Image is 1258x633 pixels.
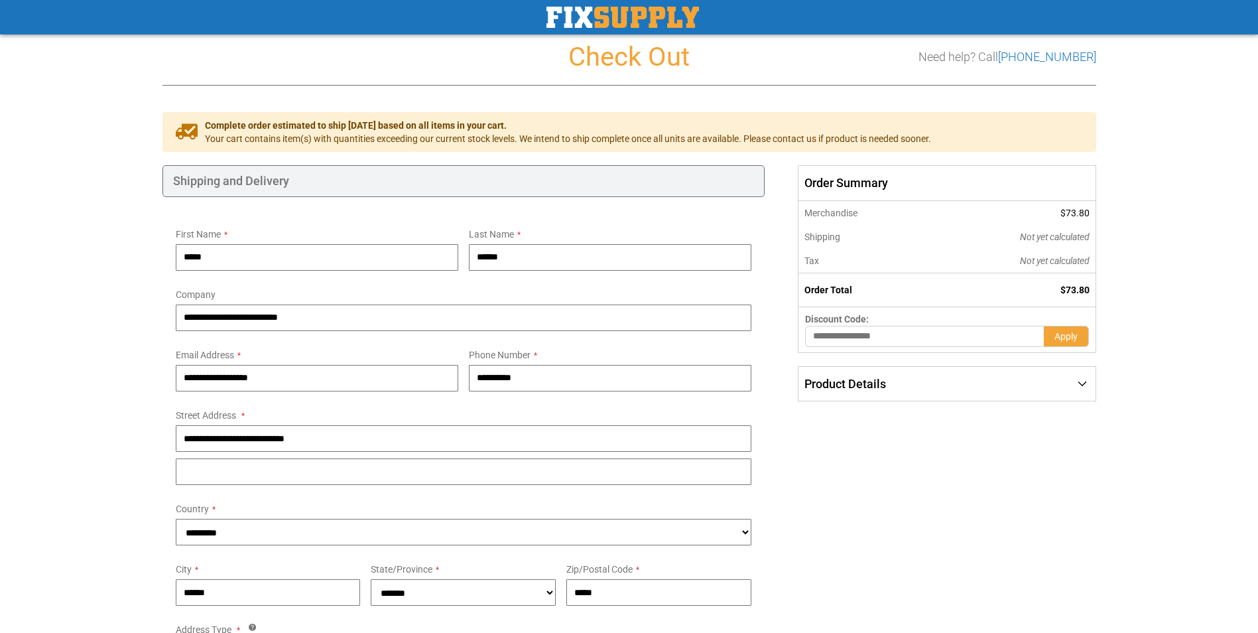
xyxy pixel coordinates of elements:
[176,350,234,360] span: Email Address
[566,564,633,575] span: Zip/Postal Code
[804,285,852,295] strong: Order Total
[176,229,221,240] span: First Name
[176,289,216,300] span: Company
[205,119,931,132] span: Complete order estimated to ship [DATE] based on all items in your cart.
[1054,331,1078,342] span: Apply
[804,377,886,391] span: Product Details
[804,232,840,242] span: Shipping
[1060,208,1090,218] span: $73.80
[805,314,869,324] span: Discount Code:
[371,564,432,575] span: State/Province
[918,50,1096,64] h3: Need help? Call
[1020,255,1090,266] span: Not yet calculated
[798,201,930,225] th: Merchandise
[176,504,209,514] span: Country
[546,7,699,28] img: Fix Industrial Supply
[205,132,931,145] span: Your cart contains item(s) with quantities exceeding our current stock levels. We intend to ship ...
[998,50,1096,64] a: [PHONE_NUMBER]
[1044,326,1089,347] button: Apply
[162,165,765,197] div: Shipping and Delivery
[176,410,236,421] span: Street Address
[1020,232,1090,242] span: Not yet calculated
[469,350,531,360] span: Phone Number
[176,564,192,575] span: City
[546,7,699,28] a: store logo
[162,42,1096,72] h1: Check Out
[1060,285,1090,295] span: $73.80
[798,249,930,273] th: Tax
[469,229,514,240] span: Last Name
[798,165,1096,201] span: Order Summary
